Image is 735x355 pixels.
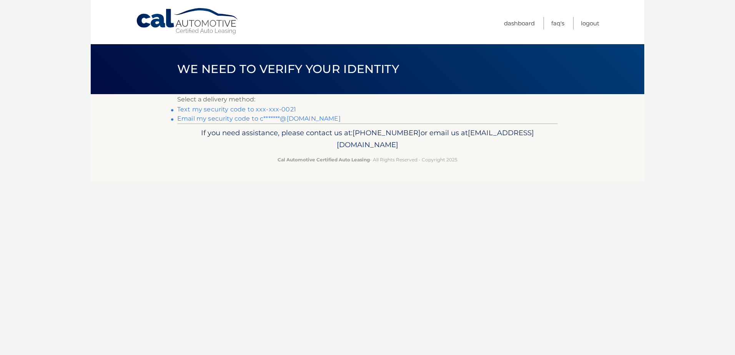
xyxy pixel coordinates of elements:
a: Logout [581,17,599,30]
a: Dashboard [504,17,535,30]
a: Cal Automotive [136,8,239,35]
p: If you need assistance, please contact us at: or email us at [182,127,553,151]
a: Text my security code to xxx-xxx-0021 [177,106,296,113]
p: - All Rights Reserved - Copyright 2025 [182,156,553,164]
p: Select a delivery method: [177,94,558,105]
span: We need to verify your identity [177,62,399,76]
strong: Cal Automotive Certified Auto Leasing [278,157,370,163]
span: [PHONE_NUMBER] [353,128,421,137]
a: FAQ's [551,17,564,30]
a: Email my security code to c*******@[DOMAIN_NAME] [177,115,341,122]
